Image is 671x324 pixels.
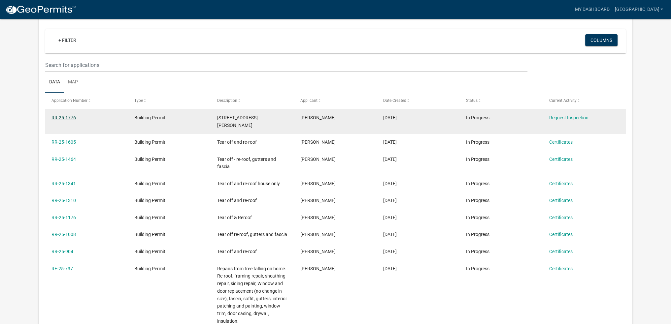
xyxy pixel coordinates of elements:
span: Michael [300,181,336,186]
span: In Progress [466,232,489,237]
datatable-header-cell: Application Number [45,93,128,108]
span: In Progress [466,181,489,186]
span: Building Permit [134,215,165,220]
span: In Progress [466,266,489,271]
a: Request Inspection [549,115,588,120]
span: Description [217,98,237,103]
span: Michael [300,198,336,203]
span: 09/15/2025 [383,115,397,120]
a: Certificates [549,157,573,162]
span: Building Permit [134,115,165,120]
span: Tear off and re-roof house only [217,181,280,186]
span: Michael [300,157,336,162]
a: Map [64,72,82,93]
a: RR-25-1605 [51,139,76,145]
span: Date Created [383,98,406,103]
a: My Dashboard [572,3,612,16]
a: RR-25-1776 [51,115,76,120]
datatable-header-cell: Description [211,93,294,108]
span: Michael [300,232,336,237]
span: Application Number [51,98,87,103]
span: Michael [300,139,336,145]
span: 08/11/2025 [383,157,397,162]
span: Current Activity [549,98,577,103]
a: RR-25-1008 [51,232,76,237]
span: Building Permit [134,157,165,162]
span: In Progress [466,115,489,120]
datatable-header-cell: Applicant [294,93,377,108]
a: Certificates [549,266,573,271]
span: In Progress [466,157,489,162]
span: Building Permit [134,181,165,186]
span: Building Permit [134,139,165,145]
a: [GEOGRAPHIC_DATA] [612,3,666,16]
a: RR-25-1310 [51,198,76,203]
span: In Progress [466,249,489,254]
a: Certificates [549,139,573,145]
span: Repairs from tree falling on home. Re-roof, framing repair, sheathing repair, siding repair, Wind... [217,266,287,324]
datatable-header-cell: Status [460,93,543,108]
a: RR-25-1341 [51,181,76,186]
a: Certificates [549,215,573,220]
span: Michael [300,266,336,271]
a: RR-25-1176 [51,215,76,220]
a: Data [45,72,64,93]
span: Michael [300,115,336,120]
span: Applicant [300,98,318,103]
span: 06/12/2025 [383,232,397,237]
span: Status [466,98,478,103]
span: Tear off & Reroof [217,215,252,220]
span: 07/03/2025 [383,215,397,220]
a: Certificates [549,198,573,203]
span: Michael [300,249,336,254]
a: Certificates [549,181,573,186]
span: Building Permit [134,198,165,203]
span: Building Permit [134,232,165,237]
span: Type [134,98,143,103]
span: In Progress [466,215,489,220]
span: Tear off and re-roof [217,139,257,145]
datatable-header-cell: Type [128,93,211,108]
datatable-header-cell: Current Activity [543,93,625,108]
a: RR-25-904 [51,249,73,254]
span: 05/30/2025 [383,249,397,254]
span: In Progress [466,198,489,203]
span: 08/25/2025 [383,139,397,145]
span: Tear off re-roof, gutters and fascia [217,232,287,237]
input: Search for applications [45,58,527,72]
span: Tear off - re-roof, gutters and fascia [217,157,276,169]
span: Tear off and re-roof [217,198,257,203]
a: RR-25-1464 [51,157,76,162]
a: RE-25-737 [51,266,73,271]
datatable-header-cell: Date Created [377,93,460,108]
span: Michael [300,215,336,220]
span: 05/08/2025 [383,266,397,271]
a: Certificates [549,249,573,254]
span: 07/24/2025 [383,181,397,186]
span: Building Permit [134,249,165,254]
button: Columns [585,34,618,46]
span: Tear off and re-roof [217,249,257,254]
span: In Progress [466,139,489,145]
a: + Filter [53,34,82,46]
span: Building Permit [134,266,165,271]
span: 07/21/2025 [383,198,397,203]
a: Certificates [549,232,573,237]
span: 142 Curtis DrValparaiso [217,115,258,128]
